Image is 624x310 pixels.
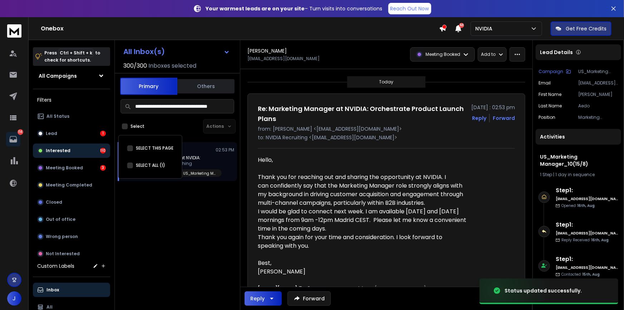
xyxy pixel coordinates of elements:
[216,147,234,153] p: 02:53 PM
[540,49,573,56] p: Lead Details
[59,49,93,57] span: Ctrl + Shift + k
[539,69,563,74] p: Campaign
[561,237,609,243] p: Reply Received
[7,24,21,38] img: logo
[556,255,618,263] h6: Step 1 :
[556,231,618,236] h6: [EMAIL_ADDRESS][DOMAIN_NAME]
[6,132,20,146] a: 114
[100,165,106,171] div: 3
[33,283,110,297] button: Inbox
[258,125,515,132] p: from: [PERSON_NAME] <[EMAIL_ADDRESS][DOMAIN_NAME]>
[33,69,110,83] button: All Campaigns
[247,47,287,54] h1: [PERSON_NAME]
[258,134,515,141] p: to: NVIDIA Recruiting <[EMAIL_ADDRESS][DOMAIN_NAME]>
[245,291,282,306] button: Reply
[206,5,305,12] strong: Your warmest leads are on your site
[136,145,173,151] label: SELECT THIS PAGE
[33,126,110,141] button: Lead1
[46,199,62,205] p: Closed
[120,78,177,95] button: Primary
[556,186,618,195] h6: Step 1 :
[578,103,618,109] p: Aedo
[540,172,617,178] div: |
[539,92,561,97] p: First Name
[258,173,467,207] div: Thank you for reaching out and sharing the opportunity at NVIDIA. I can confidently say that the ...
[33,212,110,227] button: Out of office
[505,287,582,294] div: Status updated successfully.
[33,178,110,192] button: Meeting Completed
[131,123,144,129] label: Select
[556,196,618,202] h6: [EMAIL_ADDRESS][DOMAIN_NAME]
[100,148,106,154] div: 110
[247,56,320,62] p: [EMAIL_ADDRESS][DOMAIN_NAME]
[493,115,515,122] div: Forward
[250,295,265,302] div: Reply
[46,182,92,188] p: Meeting Completed
[475,25,495,32] p: NVIDIA
[258,104,467,124] h1: Re: Marketing Manager at NVIDIA: Orchestrate Product Launch Plans
[33,195,110,209] button: Closed
[390,5,429,12] p: Reach Out Now
[18,129,23,135] p: 114
[539,69,571,74] button: Campaign
[7,291,21,306] button: J
[577,203,595,208] span: 16th, Aug
[46,113,69,119] p: All Status
[481,52,496,57] p: Add to
[136,163,165,168] label: SELECT ALL (1)
[37,262,74,270] h3: Custom Labels
[459,23,464,28] span: 50
[148,62,196,70] h3: Inboxes selected
[33,95,110,105] h3: Filters
[426,52,460,57] p: Meeting Booked
[46,131,57,136] p: Lead
[561,203,595,208] p: Opened
[288,291,331,306] button: Forward
[388,3,431,14] a: Reach Out Now
[539,80,551,86] p: Email
[183,171,217,176] p: US_Marketing Manager_10(15/8)
[33,144,110,158] button: Interested110
[578,69,618,74] p: US_Marketing Manager_10(15/8)
[471,104,515,111] p: [DATE] : 02:53 pm
[41,24,439,33] h1: Onebox
[540,171,552,178] span: 1 Step
[46,287,59,293] p: Inbox
[578,92,618,97] p: [PERSON_NAME]
[556,221,618,229] h6: Step 1 :
[177,78,235,94] button: Others
[46,148,70,154] p: Interested
[379,79,394,85] p: Today
[118,44,236,59] button: All Inbox(s)
[46,165,83,171] p: Meeting Booked
[123,48,165,55] h1: All Inbox(s)
[566,25,606,32] p: Get Free Credits
[33,247,110,261] button: Not Interested
[46,234,78,239] p: Wrong person
[555,171,595,178] span: 1 day in sequence
[258,259,467,267] div: Best,
[551,21,611,36] button: Get Free Credits
[582,272,600,277] span: 15th, Aug
[578,80,618,86] p: [EMAIL_ADDRESS][DOMAIN_NAME]
[561,272,600,277] p: Contacted
[258,267,467,276] div: [PERSON_NAME]
[206,5,383,12] p: – Turn visits into conversations
[258,233,467,250] div: Thank you again for your time and consideration. I look forward to speaking with you.
[46,304,53,310] p: All
[258,207,467,233] p: I would be glad to connect next week. I am available [DATE] and [DATE] mornings from 9am -12pm Ma...
[46,251,80,257] p: Not Interested
[123,62,147,70] span: 300 / 300
[591,237,609,243] span: 16th, Aug
[539,103,562,109] p: Last Name
[100,131,106,136] div: 1
[540,153,617,168] h1: US_Marketing Manager_10(15/8)
[258,285,467,302] div: [DATE][DATE] 5:48 PM NVIDIA Recruiting < > wrote:
[578,115,618,120] p: Marketing Manager
[33,229,110,244] button: Wrong person
[44,49,100,64] p: Press to check for shortcuts.
[472,115,486,122] button: Reply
